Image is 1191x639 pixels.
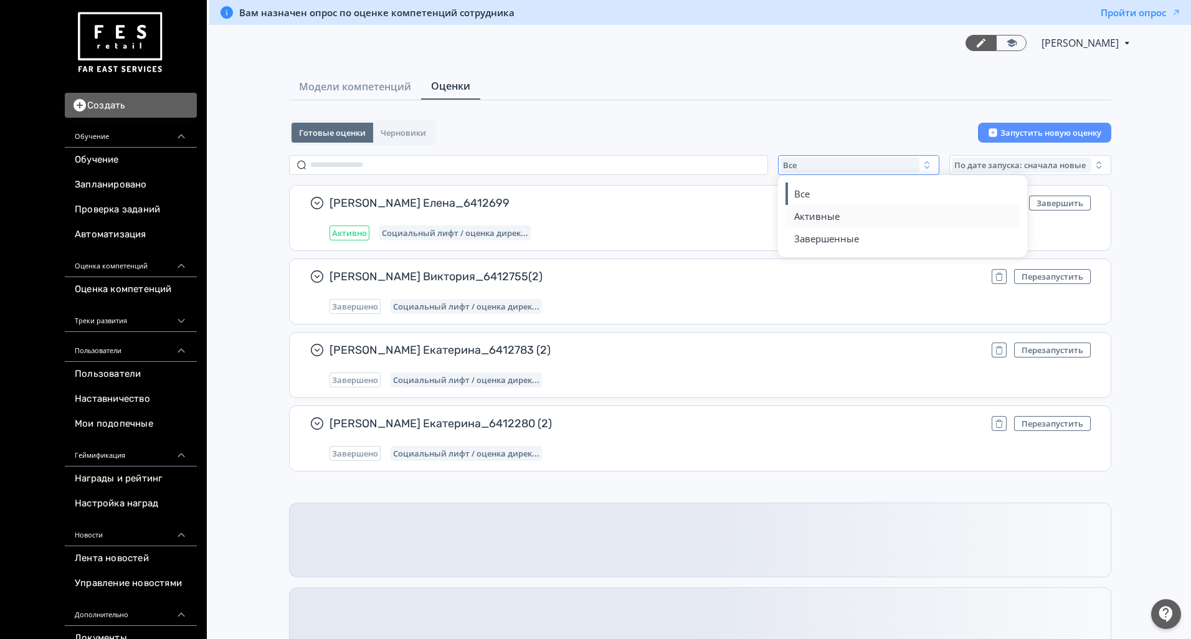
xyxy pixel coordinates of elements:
span: Активные [794,210,840,222]
span: [PERSON_NAME] Екатерина_6412280 (2) [330,416,982,431]
button: Завершенные [794,227,1012,250]
button: Активные [794,205,1012,227]
span: Светлана Илюхина [1042,35,1121,50]
button: Перезапустить [1014,416,1091,431]
button: Создать [65,93,197,118]
span: Модели компетенций [299,79,411,94]
button: Пройти опрос [1101,6,1181,19]
button: Перезапустить [1014,269,1091,284]
span: Социальный лифт / оценка директора магазина [382,228,528,238]
span: Черновики [381,128,426,138]
a: Запланировано [65,173,197,197]
div: Новости [65,516,197,546]
span: Вам назначен опрос по оценке компетенций сотрудника [239,6,515,19]
img: https://files.teachbase.ru/system/account/57463/logo/medium-936fc5084dd2c598f50a98b9cbe0469a.png [75,7,164,78]
button: Готовые оценки [292,123,373,143]
button: Черновики [373,123,434,143]
div: Дополнительно [65,596,197,626]
span: Социальный лифт / оценка директора магазина [393,448,539,458]
a: Лента новостей [65,546,197,571]
span: Завершено [332,375,378,385]
div: Оценка компетенций [65,247,197,277]
a: Пользователи [65,362,197,387]
span: Активно [332,228,367,238]
button: Завершить [1029,196,1091,211]
a: Награды и рейтинг [65,466,197,491]
a: Оценка компетенций [65,277,197,302]
span: [PERSON_NAME] Екатерина_6412783 (2) [330,343,982,357]
button: Перезапустить [1014,343,1091,357]
span: Оценки [431,78,470,93]
div: Треки развития [65,302,197,332]
button: По дате запуска: сначала новые [949,155,1111,175]
span: Завершенные [794,232,859,245]
button: Все [794,182,1012,205]
div: Обучение [65,118,197,148]
div: Геймификация [65,437,197,466]
span: [PERSON_NAME] Елена_6412699 [330,196,898,211]
a: Переключиться в режим ученика [996,35,1027,51]
a: Мои подопечные [65,412,197,437]
div: Пользователи [65,332,197,362]
span: [PERSON_NAME] Виктория_6412755(2) [330,269,982,284]
button: Все [778,155,940,175]
span: Социальный лифт / оценка директора магазина [393,301,539,311]
span: Завершено [332,301,378,311]
span: Все [794,187,810,200]
span: Социальный лифт / оценка директора магазина [393,375,539,385]
a: Автоматизация [65,222,197,247]
button: Запустить новую оценку [978,123,1111,143]
a: Управление новостями [65,571,197,596]
span: Готовые оценки [299,128,366,138]
a: Настройка наград [65,491,197,516]
span: По дате запуска: сначала новые [954,160,1086,170]
a: Проверка заданий [65,197,197,222]
a: Обучение [65,148,197,173]
span: Все [783,160,797,170]
span: Завершено [332,448,378,458]
a: Наставничество [65,387,197,412]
